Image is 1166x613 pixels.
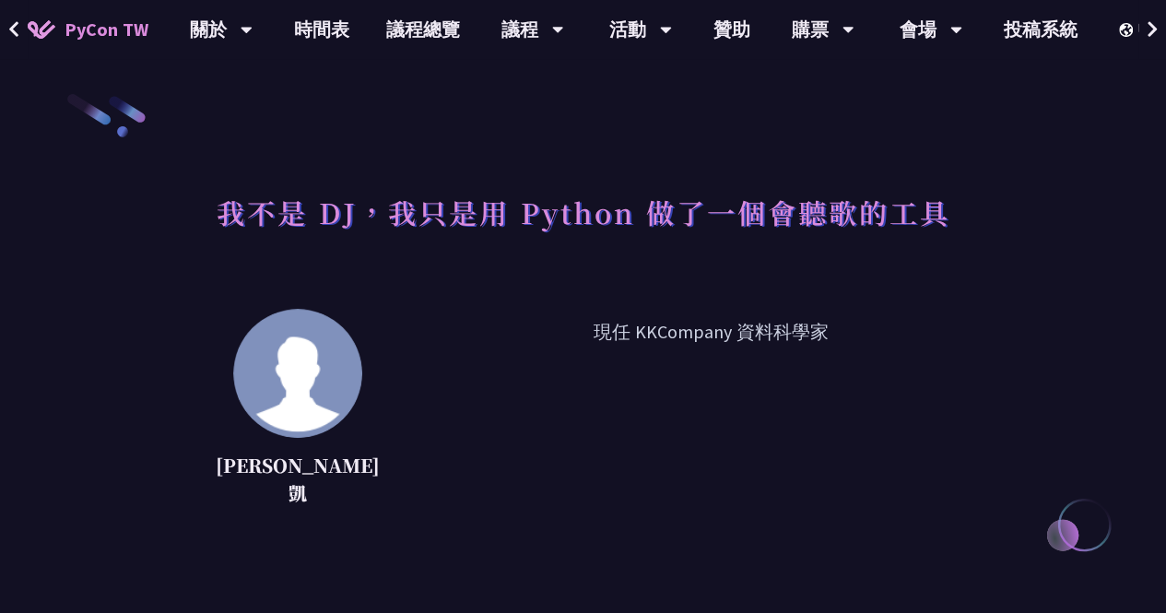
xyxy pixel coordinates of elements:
[233,309,362,438] img: 羅經凱
[217,184,950,240] h1: 我不是 DJ，我只是用 Python 做了一個會聽歌的工具
[28,20,55,39] img: Home icon of PyCon TW 2025
[65,16,148,43] span: PyCon TW
[426,318,996,512] p: 現任 KKCompany 資料科學家
[9,6,167,53] a: PyCon TW
[216,452,380,507] p: [PERSON_NAME]凱
[1119,23,1137,37] img: Locale Icon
